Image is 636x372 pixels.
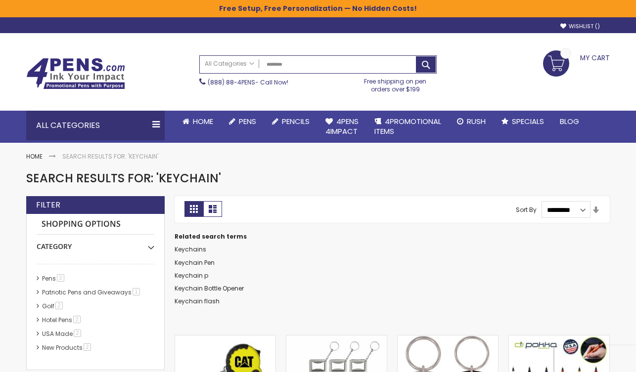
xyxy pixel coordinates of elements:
span: 2 [57,274,64,282]
strong: Filter [36,200,60,210]
a: Customized Bottle Opener Key Chain [398,335,498,343]
span: Blog [560,116,579,126]
img: 4Pens Custom Pens and Promotional Products [26,58,125,89]
a: Keychain Pen [175,258,215,267]
div: Free shipping on pen orders over $199 [354,74,437,93]
a: USA Made2 [40,330,85,338]
a: Hotel Pens​2 [40,316,84,324]
a: Imprinted Pokka® Pocket Pen with Clip [509,335,609,343]
a: Golf2 [40,302,66,310]
label: Sort By [516,206,537,214]
a: Rush [449,111,494,132]
span: 2 [73,316,81,323]
strong: Search results for: 'keychain' [62,152,158,161]
span: 4PROMOTIONAL ITEMS [374,116,441,136]
a: New Products2 [40,343,94,352]
span: 2 [84,343,91,351]
a: Home [175,111,221,132]
span: 2 [74,330,81,337]
dt: Related search terms [175,233,610,241]
span: Pencils [282,116,310,126]
span: 2 [55,302,63,309]
span: Rush [467,116,486,126]
strong: Grid [184,201,203,217]
div: Category [37,235,154,251]
a: Specials [494,111,552,132]
span: 4Pens 4impact [325,116,359,136]
a: Keychain p [175,271,208,280]
a: Pens [221,111,264,132]
a: Mini Tape Measure With Keychain [175,335,275,343]
a: Keychain flash [175,297,220,305]
span: Home [193,116,213,126]
a: Pencils [264,111,318,132]
span: Specials [512,116,544,126]
div: All Categories [26,111,165,140]
strong: Shopping Options [37,214,154,235]
a: (888) 88-4PENS [208,78,255,86]
span: All Categories [205,60,254,68]
a: Keychains [175,245,206,253]
span: Pens [239,116,256,126]
a: Patriotic Pens and Giveaways1 [40,288,143,296]
a: Pens2 [40,274,68,283]
a: Home [26,152,43,161]
a: Wishlist [560,23,600,30]
a: All Categories [200,56,259,72]
a: 4PROMOTIONALITEMS [366,111,449,143]
a: Custom Bottle Opener With LED Flashlight Keychain [286,335,387,343]
a: 4Pens4impact [318,111,366,143]
span: 1 [133,288,140,295]
iframe: Google Customer Reviews [554,345,636,372]
span: - Call Now! [208,78,288,86]
span: Search results for: 'keychain' [26,170,221,186]
a: Blog [552,111,587,132]
a: Keychain Bottle Opener [175,284,244,292]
